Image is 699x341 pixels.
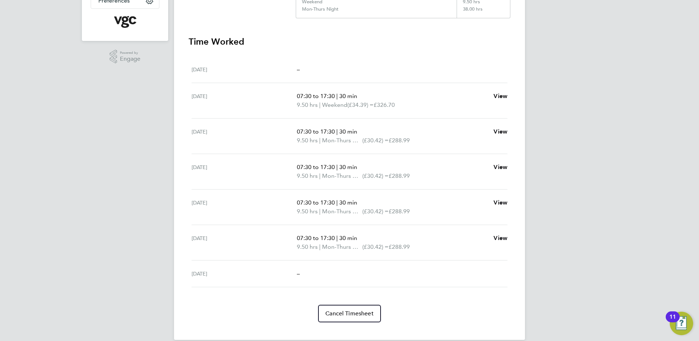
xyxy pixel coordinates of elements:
[297,172,318,179] span: 9.50 hrs
[494,164,507,170] span: View
[362,137,389,144] span: (£30.42) =
[192,65,297,74] div: [DATE]
[362,208,389,215] span: (£30.42) =
[457,6,510,18] div: 38.00 hrs
[339,164,357,170] span: 30 min
[322,136,362,145] span: Mon-Thurs Night
[669,317,676,326] div: 11
[319,172,321,179] span: |
[319,208,321,215] span: |
[389,243,410,250] span: £288.99
[297,235,335,241] span: 07:30 to 17:30
[297,164,335,170] span: 07:30 to 17:30
[339,93,357,100] span: 30 min
[297,199,335,206] span: 07:30 to 17:30
[389,172,410,179] span: £288.99
[318,305,381,322] button: Cancel Timesheet
[336,93,338,100] span: |
[189,36,510,48] h3: Time Worked
[322,207,362,216] span: Mon-Thurs Night
[494,92,507,101] a: View
[297,93,335,100] span: 07:30 to 17:30
[192,269,297,278] div: [DATE]
[389,208,410,215] span: £288.99
[110,50,141,64] a: Powered byEngage
[319,101,321,108] span: |
[322,101,347,109] span: Weekend
[494,235,507,241] span: View
[302,6,339,12] div: Mon-Thurs Night
[322,172,362,180] span: Mon-Thurs Night
[389,137,410,144] span: £288.99
[336,128,338,135] span: |
[362,172,389,179] span: (£30.42) =
[120,50,140,56] span: Powered by
[339,199,357,206] span: 30 min
[494,128,507,135] span: View
[339,235,357,241] span: 30 min
[297,66,300,73] span: –
[494,93,507,100] span: View
[325,310,374,317] span: Cancel Timesheet
[297,128,335,135] span: 07:30 to 17:30
[192,234,297,251] div: [DATE]
[297,270,300,277] span: –
[494,127,507,136] a: View
[120,56,140,62] span: Engage
[319,137,321,144] span: |
[336,199,338,206] span: |
[322,243,362,251] span: Mon-Thurs Night
[494,234,507,243] a: View
[192,92,297,109] div: [DATE]
[336,235,338,241] span: |
[362,243,389,250] span: (£30.42) =
[192,198,297,216] div: [DATE]
[297,208,318,215] span: 9.50 hrs
[347,101,374,108] span: (£34.39) =
[91,16,159,28] a: Go to home page
[297,137,318,144] span: 9.50 hrs
[494,198,507,207] a: View
[374,101,395,108] span: £326.70
[192,163,297,180] div: [DATE]
[339,128,357,135] span: 30 min
[297,101,318,108] span: 9.50 hrs
[494,199,507,206] span: View
[297,243,318,250] span: 9.50 hrs
[336,164,338,170] span: |
[670,312,693,335] button: Open Resource Center, 11 new notifications
[319,243,321,250] span: |
[114,16,136,28] img: vgcgroup-logo-retina.png
[494,163,507,172] a: View
[192,127,297,145] div: [DATE]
